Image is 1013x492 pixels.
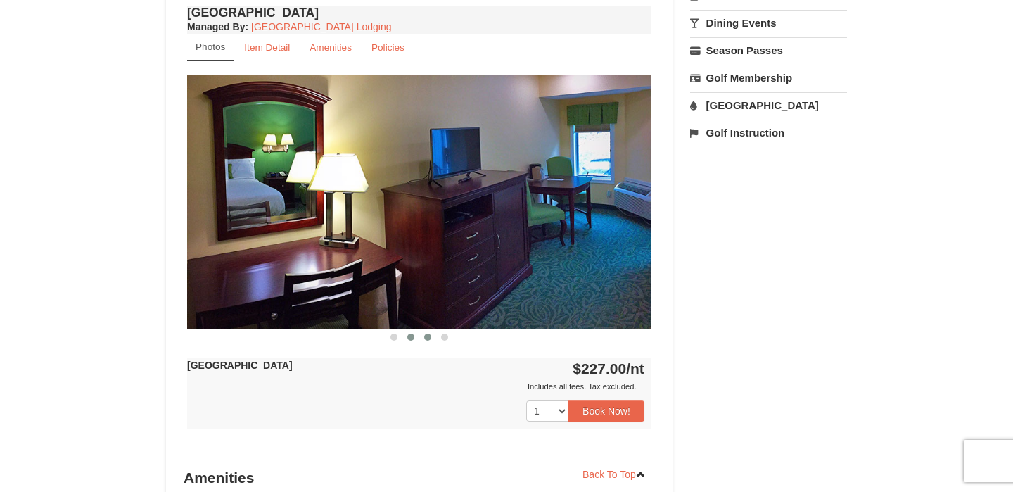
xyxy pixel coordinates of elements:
[568,400,644,422] button: Book Now!
[184,464,655,492] h3: Amenities
[690,120,847,146] a: Golf Instruction
[362,34,414,61] a: Policies
[690,65,847,91] a: Golf Membership
[196,42,225,52] small: Photos
[573,464,655,485] a: Back To Top
[235,34,299,61] a: Item Detail
[187,34,234,61] a: Photos
[187,360,293,371] strong: [GEOGRAPHIC_DATA]
[573,360,644,377] strong: $227.00
[690,92,847,118] a: [GEOGRAPHIC_DATA]
[187,6,651,20] h4: [GEOGRAPHIC_DATA]
[187,75,651,329] img: 18876286-39-50e6e3c6.jpg
[371,42,404,53] small: Policies
[690,10,847,36] a: Dining Events
[187,21,248,32] strong: :
[251,21,391,32] a: [GEOGRAPHIC_DATA] Lodging
[187,21,245,32] span: Managed By
[310,42,352,53] small: Amenities
[626,360,644,377] span: /nt
[244,42,290,53] small: Item Detail
[300,34,361,61] a: Amenities
[187,379,644,393] div: Includes all fees. Tax excluded.
[690,37,847,63] a: Season Passes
